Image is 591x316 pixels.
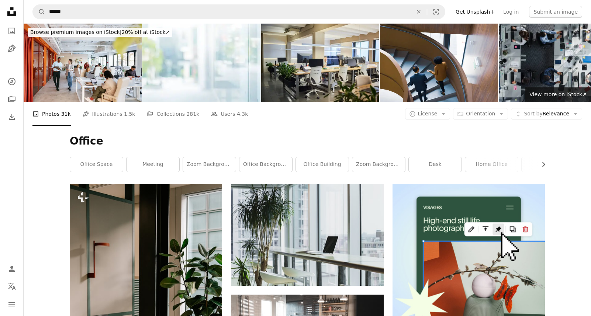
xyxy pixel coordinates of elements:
[4,297,19,312] button: Menu
[4,41,19,56] a: Illustrations
[352,157,405,172] a: zoom background office
[522,157,574,172] a: business
[231,231,383,238] a: turned off laptop computer on top of brown wooden table
[30,29,121,35] span: Browse premium images on iStock |
[32,4,445,19] form: Find visuals sitewide
[127,157,179,172] a: meeting
[124,110,135,118] span: 1.5k
[239,157,292,172] a: office background
[261,24,379,102] img: Empty open office space, desks chairs and computers.
[466,111,495,117] span: Orientation
[70,295,222,302] a: a chair sitting next to a plant in a room
[142,24,260,102] img: Blurred abstract glass wall from building
[4,24,19,38] a: Photos
[499,6,523,18] a: Log in
[70,157,123,172] a: office space
[451,6,499,18] a: Get Unsplash+
[33,5,45,19] button: Search Unsplash
[186,110,199,118] span: 281k
[237,110,248,118] span: 4.3k
[83,102,135,126] a: Illustrations 1.5k
[427,5,445,19] button: Visual search
[4,74,19,89] a: Explore
[4,110,19,124] a: Download History
[465,157,518,172] a: home office
[70,135,545,148] h1: Office
[4,92,19,107] a: Collections
[409,157,462,172] a: desk
[524,111,542,117] span: Sort by
[231,184,383,285] img: turned off laptop computer on top of brown wooden table
[380,24,498,102] img: Business Colleagues Discussing on Spiral Staircase
[30,29,170,35] span: 20% off at iStock ↗
[529,91,587,97] span: View more on iStock ↗
[4,261,19,276] a: Log in / Sign up
[529,6,582,18] button: Submit an image
[24,24,177,41] a: Browse premium images on iStock|20% off at iStock↗
[418,111,438,117] span: License
[296,157,349,172] a: office building
[24,24,142,102] img: Modern Collaborative Office Space with Diverse Professionals Working in a Co-Working Environment
[183,157,236,172] a: zoom background
[211,102,248,126] a: Users 4.3k
[4,279,19,294] button: Language
[525,87,591,102] a: View more on iStock↗
[147,102,199,126] a: Collections 281k
[453,108,508,120] button: Orientation
[537,157,545,172] button: scroll list to the right
[411,5,427,19] button: Clear
[511,108,582,120] button: Sort byRelevance
[405,108,450,120] button: License
[524,110,569,118] span: Relevance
